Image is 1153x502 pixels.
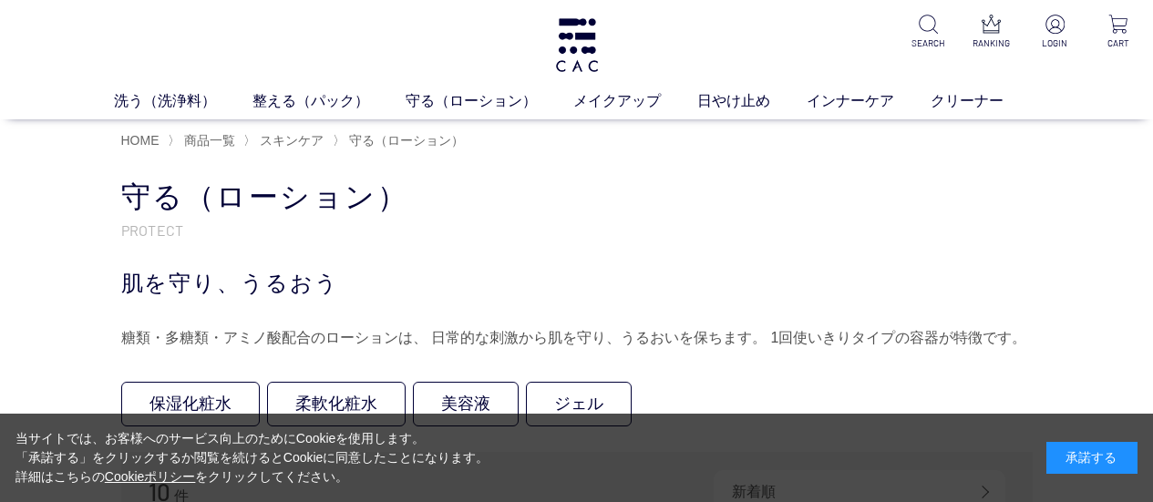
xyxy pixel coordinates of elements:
[1046,442,1138,474] div: 承諾する
[333,132,468,149] li: 〉
[267,382,406,426] a: 柔軟化粧水
[184,133,235,148] span: 商品一覧
[406,90,573,112] a: 守る（ローション）
[1097,15,1138,50] a: CART
[105,469,196,484] a: Cookieポリシー
[180,133,235,148] a: 商品一覧
[15,429,489,487] div: 当サイトでは、お客様へのサービス向上のためにCookieを使用します。 「承諾する」をクリックするか閲覧を続けるとCookieに同意したことになります。 詳細はこちらの をクリックしてください。
[260,133,324,148] span: スキンケア
[121,267,1033,300] div: 肌を守り、うるおう
[121,323,1033,353] div: 糖類・多糖類・アミノ酸配合のローションは、 日常的な刺激から肌を守り、うるおいを保ちます。 1回使いきりタイプの容器が特徴です。
[573,90,697,112] a: メイクアップ
[121,220,1033,240] p: PROTECT
[1097,36,1138,50] p: CART
[349,133,464,148] span: 守る（ローション）
[256,133,324,148] a: スキンケア
[908,15,949,50] a: SEARCH
[121,382,260,426] a: 保湿化粧水
[1035,36,1076,50] p: LOGIN
[908,36,949,50] p: SEARCH
[252,90,406,112] a: 整える（パック）
[971,15,1012,50] a: RANKING
[697,90,807,112] a: 日やけ止め
[114,90,252,112] a: 洗う（洗浄料）
[807,90,931,112] a: インナーケア
[971,36,1012,50] p: RANKING
[931,90,1040,112] a: クリーナー
[413,382,519,426] a: 美容液
[121,133,160,148] a: HOME
[243,132,328,149] li: 〉
[345,133,464,148] a: 守る（ローション）
[526,382,632,426] a: ジェル
[1035,15,1076,50] a: LOGIN
[121,178,1033,217] h1: 守る（ローション）
[168,132,240,149] li: 〉
[553,18,601,72] img: logo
